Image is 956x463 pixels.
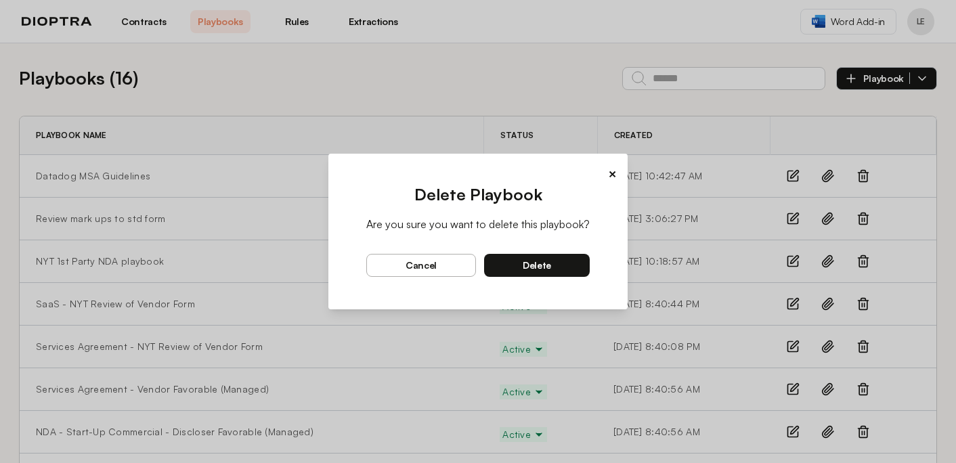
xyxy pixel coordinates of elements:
span: cancel [406,259,437,271]
span: delete [523,259,551,271]
button: × [608,164,617,183]
button: delete [484,254,590,277]
button: cancel [366,254,476,277]
h2: Delete Playbook [366,183,590,205]
p: Are you sure you want to delete this playbook? [366,216,590,232]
